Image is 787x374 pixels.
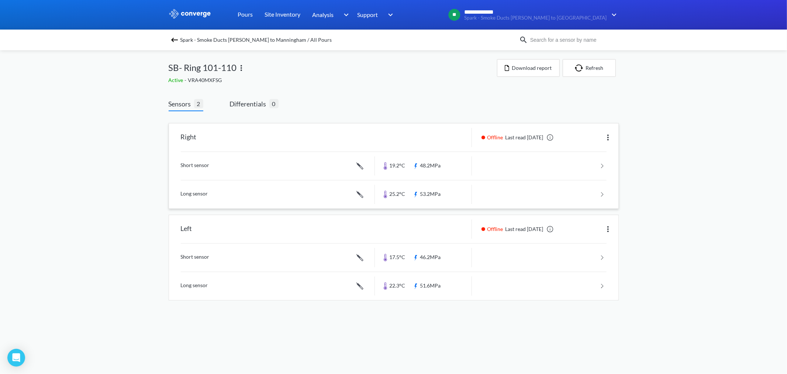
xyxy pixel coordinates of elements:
[604,225,612,234] img: more.svg
[465,15,607,21] span: Spark - Smoke Ducts [PERSON_NAME] to [GEOGRAPHIC_DATA]
[519,35,528,44] img: icon-search.svg
[358,10,378,19] span: Support
[575,64,586,72] img: icon-refresh.svg
[313,10,334,19] span: Analysis
[478,133,556,142] div: Last read [DATE]
[604,133,612,142] img: more.svg
[169,77,185,83] span: Active
[7,349,25,367] div: Open Intercom Messenger
[185,77,188,83] span: -
[505,65,509,71] img: icon-file.svg
[180,35,332,45] span: Spark - Smoke Ducts [PERSON_NAME] to Manningham / All Pours
[169,61,237,75] span: SB- Ring 101-110
[487,225,505,233] span: Offline
[237,64,246,72] img: more.svg
[194,99,203,108] span: 2
[230,99,269,109] span: Differentials
[339,10,351,19] img: downArrow.svg
[169,99,194,109] span: Sensors
[607,10,619,19] img: downArrow.svg
[170,35,179,44] img: backspace.svg
[181,220,192,239] div: Left
[169,76,497,84] div: VRA40MXFSG
[497,59,560,77] button: Download report
[487,133,505,142] span: Offline
[269,99,279,108] span: 0
[181,128,197,147] div: Right
[383,10,395,19] img: downArrow.svg
[528,36,617,44] input: Search for a sensor by name
[563,59,616,77] button: Refresh
[169,9,211,18] img: logo_ewhite.svg
[478,225,556,233] div: Last read [DATE]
